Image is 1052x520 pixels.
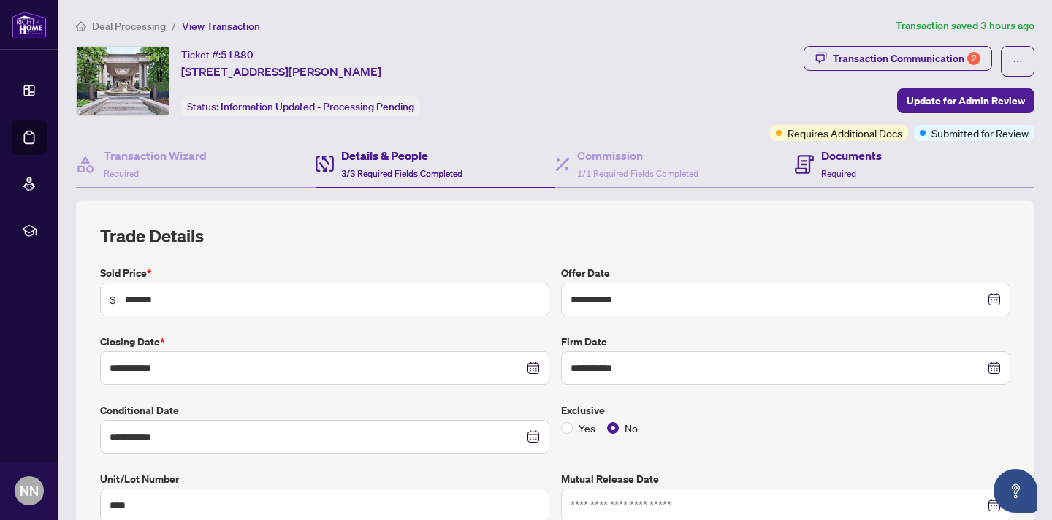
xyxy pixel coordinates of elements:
[172,18,176,34] li: /
[100,471,549,487] label: Unit/Lot Number
[967,52,980,65] div: 2
[804,46,992,71] button: Transaction Communication2
[181,46,254,63] div: Ticket #:
[100,402,549,418] label: Conditional Date
[12,11,47,38] img: logo
[221,100,414,113] span: Information Updated - Processing Pending
[341,168,462,179] span: 3/3 Required Fields Completed
[181,96,420,116] div: Status:
[821,147,882,164] h4: Documents
[76,21,86,31] span: home
[561,471,1010,487] label: Mutual Release Date
[577,168,698,179] span: 1/1 Required Fields Completed
[100,334,549,350] label: Closing Date
[897,88,1034,113] button: Update for Admin Review
[104,168,139,179] span: Required
[788,125,902,141] span: Requires Additional Docs
[561,334,1010,350] label: Firm Date
[182,20,260,33] span: View Transaction
[221,48,254,61] span: 51880
[907,89,1025,112] span: Update for Admin Review
[110,291,116,307] span: $
[821,168,856,179] span: Required
[931,125,1029,141] span: Submitted for Review
[833,47,980,70] div: Transaction Communication
[92,20,166,33] span: Deal Processing
[619,420,644,436] span: No
[181,63,381,80] span: [STREET_ADDRESS][PERSON_NAME]
[573,420,601,436] span: Yes
[104,147,207,164] h4: Transaction Wizard
[77,47,169,115] img: IMG-C12359080_1.jpg
[100,224,1010,248] h2: Trade Details
[896,18,1034,34] article: Transaction saved 3 hours ago
[561,265,1010,281] label: Offer Date
[20,481,39,501] span: NN
[1013,56,1023,66] span: ellipsis
[994,469,1037,513] button: Open asap
[100,265,549,281] label: Sold Price
[561,402,1010,418] label: Exclusive
[577,147,698,164] h4: Commission
[341,147,462,164] h4: Details & People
